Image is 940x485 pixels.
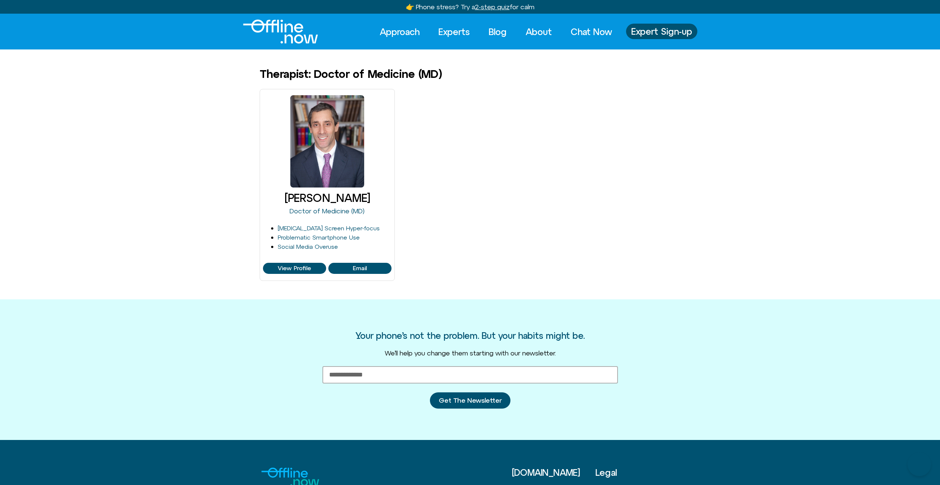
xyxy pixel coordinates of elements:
a: View Profile of David Goldenberg [328,263,392,274]
u: 2-step quiz [475,3,510,11]
a: About [519,24,558,40]
nav: Menu [373,24,619,40]
h1: Therapist: Doctor of Medicine (MD) [260,68,441,80]
a: Experts [432,24,476,40]
h3: Legal [595,468,679,477]
a: View Profile of David Goldenberg [263,263,326,274]
a: 👉 Phone stress? Try a2-step quizfor calm [406,3,534,11]
a: Expert Sign-up [626,24,697,39]
span: We’ll help you change them starting with our newsletter. [384,349,556,357]
a: Doctor of Medicine (MD) [290,207,365,215]
span: Expert Sign-up [631,27,692,36]
a: Chat Now [564,24,619,40]
h3: Your phone’s not the problem. But your habits might be. [356,331,585,340]
iframe: Botpress [907,453,931,476]
span: Email [353,265,367,272]
button: Get The Newsletter [430,392,510,409]
form: New Form [322,366,618,417]
a: [MEDICAL_DATA] Screen Hyper-focus [278,225,380,231]
img: Offline.Now logo in white. Text of the words offline.now with a line going through the "O" [243,20,318,44]
a: Problematic Smartphone Use [278,234,360,241]
a: Approach [373,24,426,40]
span: Get The Newsletter [439,397,502,404]
h3: [DOMAIN_NAME] [512,468,595,477]
span: View Profile [278,265,311,272]
a: [PERSON_NAME] [284,192,370,204]
div: Logo [243,20,305,44]
a: Social Media Overuse [278,243,338,250]
a: Blog [482,24,513,40]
